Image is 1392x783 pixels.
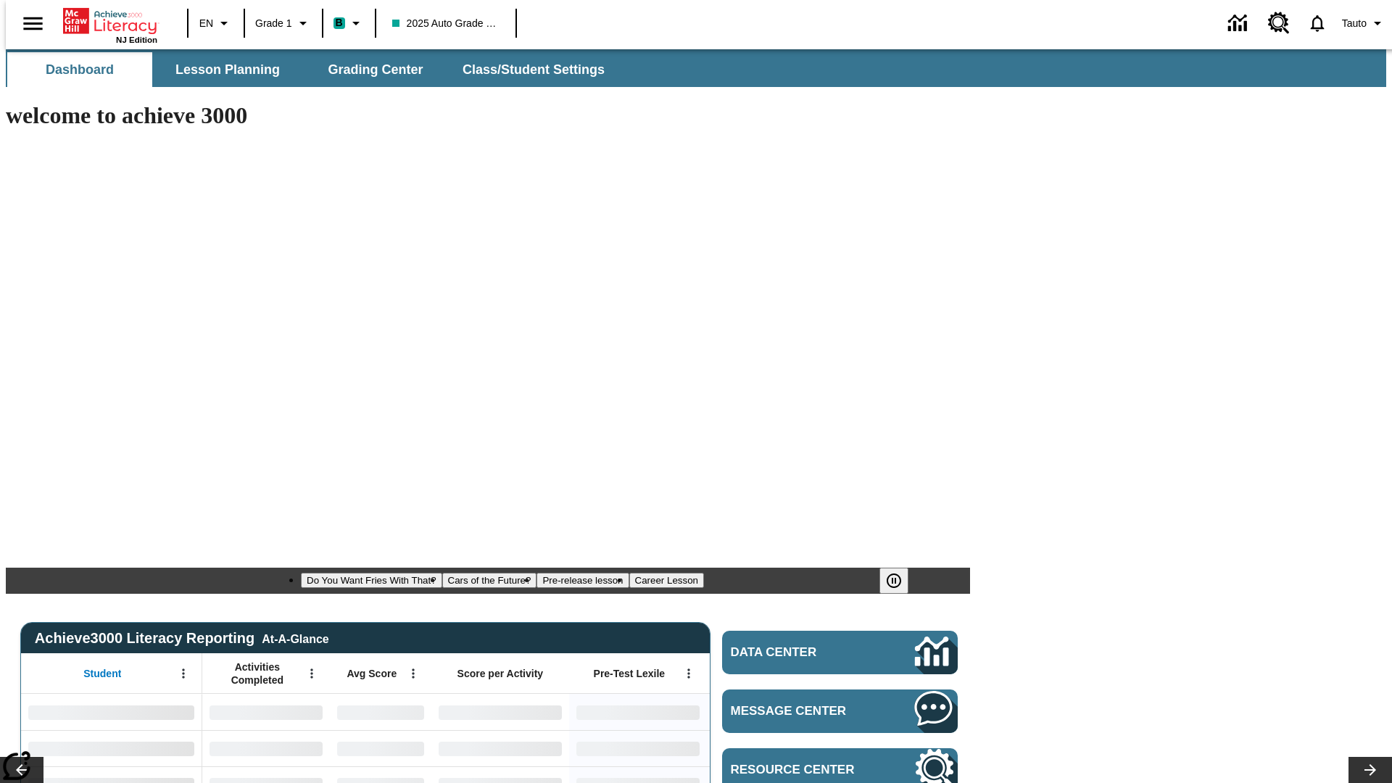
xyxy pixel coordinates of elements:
[83,667,121,680] span: Student
[12,2,54,45] button: Open side menu
[457,667,544,680] span: Score per Activity
[330,730,431,766] div: No Data,
[731,763,871,777] span: Resource Center
[262,630,328,646] div: At-A-Glance
[879,568,908,594] button: Pause
[249,10,318,36] button: Grade: Grade 1, Select a grade
[442,573,537,588] button: Slide 2 Cars of the Future?
[1298,4,1336,42] a: Notifications
[879,568,923,594] div: Pause
[536,573,629,588] button: Slide 3 Pre-release lesson
[722,631,958,674] a: Data Center
[731,645,866,660] span: Data Center
[116,36,157,44] span: NJ Edition
[1342,16,1367,31] span: Tauto
[301,573,442,588] button: Slide 1 Do You Want Fries With That?
[7,52,152,87] button: Dashboard
[336,14,343,32] span: B
[328,62,423,78] span: Grading Center
[6,102,970,129] h1: welcome to achieve 3000
[175,62,280,78] span: Lesson Planning
[629,573,704,588] button: Slide 4 Career Lesson
[731,704,871,718] span: Message Center
[451,52,616,87] button: Class/Student Settings
[301,663,323,684] button: Open Menu
[1219,4,1259,43] a: Data Center
[255,16,292,31] span: Grade 1
[63,7,157,36] a: Home
[722,689,958,733] a: Message Center
[303,52,448,87] button: Grading Center
[210,660,305,687] span: Activities Completed
[193,10,239,36] button: Language: EN, Select a language
[155,52,300,87] button: Lesson Planning
[1259,4,1298,43] a: Resource Center, Will open in new tab
[330,694,431,730] div: No Data,
[463,62,605,78] span: Class/Student Settings
[402,663,424,684] button: Open Menu
[6,52,618,87] div: SubNavbar
[35,630,329,647] span: Achieve3000 Literacy Reporting
[392,16,500,31] span: 2025 Auto Grade 1 A
[63,5,157,44] div: Home
[202,694,330,730] div: No Data,
[202,730,330,766] div: No Data,
[594,667,666,680] span: Pre-Test Lexile
[1336,10,1392,36] button: Profile/Settings
[46,62,114,78] span: Dashboard
[173,663,194,684] button: Open Menu
[328,10,370,36] button: Boost Class color is teal. Change class color
[1348,757,1392,783] button: Lesson carousel, Next
[347,667,397,680] span: Avg Score
[199,16,213,31] span: EN
[6,49,1386,87] div: SubNavbar
[678,663,700,684] button: Open Menu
